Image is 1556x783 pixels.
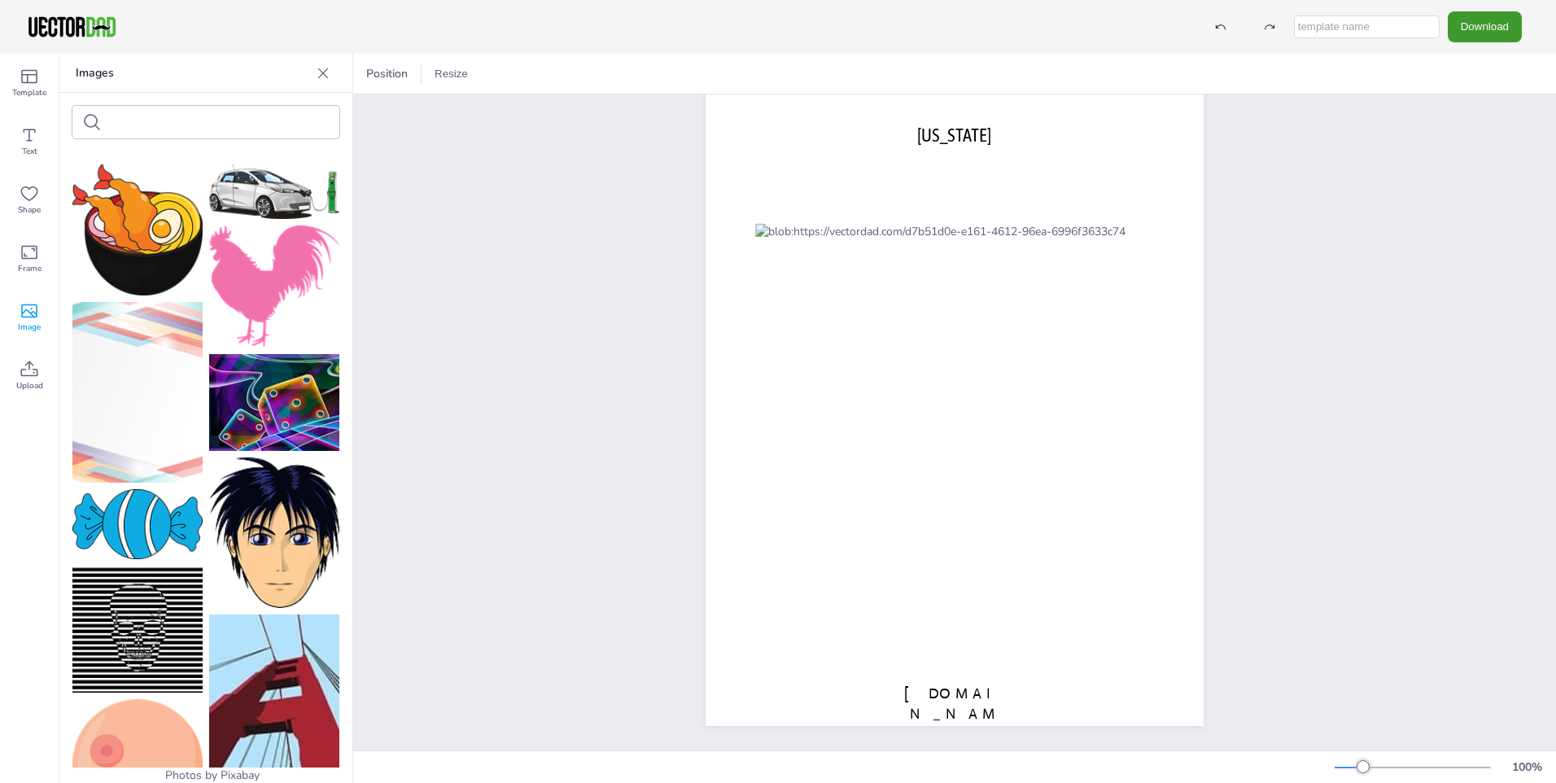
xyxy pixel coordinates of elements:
span: Text [22,145,37,158]
div: 100 % [1507,759,1546,775]
div: Photos by [59,768,352,783]
img: boy-38262_150.png [209,457,339,608]
span: [DOMAIN_NAME] [904,685,1005,743]
button: Download [1448,11,1522,42]
img: car-3321668_150.png [209,164,339,219]
span: Template [12,86,46,99]
img: cock-1893885_150.png [209,225,339,347]
button: Resize [428,61,474,87]
span: Image [18,321,41,334]
img: background-1829559_150.png [72,302,203,483]
span: [US_STATE] [917,125,991,146]
span: Frame [18,262,42,275]
img: given-67935_150.jpg [209,354,339,451]
img: VectorDad-1.png [26,15,118,39]
span: Position [363,66,411,81]
img: noodle-3899206_150.png [72,164,203,295]
a: Pixabay [221,768,260,783]
input: template name [1294,15,1440,38]
img: candy-6887678_150.png [72,489,203,558]
span: Upload [16,379,43,392]
img: skull-2759911_150.png [72,566,203,693]
p: Images [76,54,310,93]
span: Shape [18,203,41,217]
